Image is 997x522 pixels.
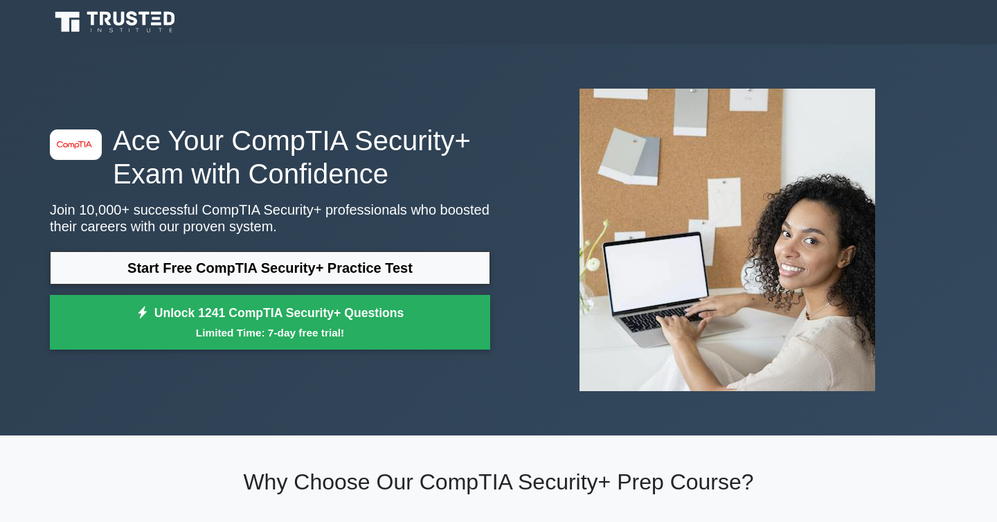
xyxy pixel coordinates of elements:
a: Unlock 1241 CompTIA Security+ QuestionsLimited Time: 7-day free trial! [50,295,490,350]
small: Limited Time: 7-day free trial! [67,325,473,341]
h2: Why Choose Our CompTIA Security+ Prep Course? [50,469,947,495]
a: Start Free CompTIA Security+ Practice Test [50,251,490,285]
p: Join 10,000+ successful CompTIA Security+ professionals who boosted their careers with our proven... [50,201,490,235]
h1: Ace Your CompTIA Security+ Exam with Confidence [50,124,490,190]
